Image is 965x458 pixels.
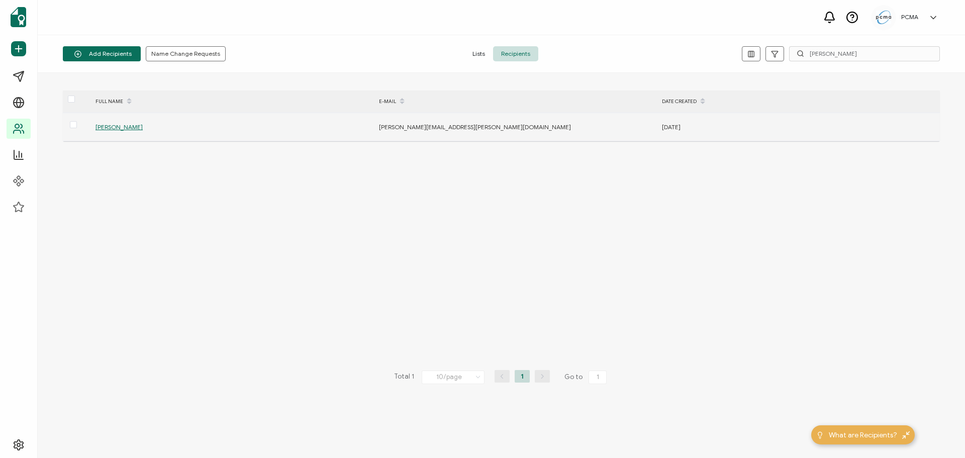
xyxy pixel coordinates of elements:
[11,7,26,27] img: sertifier-logomark-colored.svg
[798,344,965,458] iframe: Chat Widget
[515,370,530,383] li: 1
[876,11,891,24] img: 5c892e8a-a8c9-4ab0-b501-e22bba25706e.jpg
[662,123,681,131] span: [DATE]
[95,123,143,131] span: [PERSON_NAME]
[493,46,538,61] span: Recipients
[379,123,571,131] span: [PERSON_NAME][EMAIL_ADDRESS][PERSON_NAME][DOMAIN_NAME]
[63,46,141,61] button: Add Recipients
[789,46,940,61] input: Search
[901,14,918,21] h5: PCMA
[657,93,940,110] div: DATE CREATED
[146,46,226,61] button: Name Change Requests
[151,51,220,57] span: Name Change Requests
[374,93,657,110] div: E-MAIL
[90,93,374,110] div: FULL NAME
[422,371,485,384] input: Select
[564,370,609,384] span: Go to
[464,46,493,61] span: Lists
[394,370,414,384] span: Total 1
